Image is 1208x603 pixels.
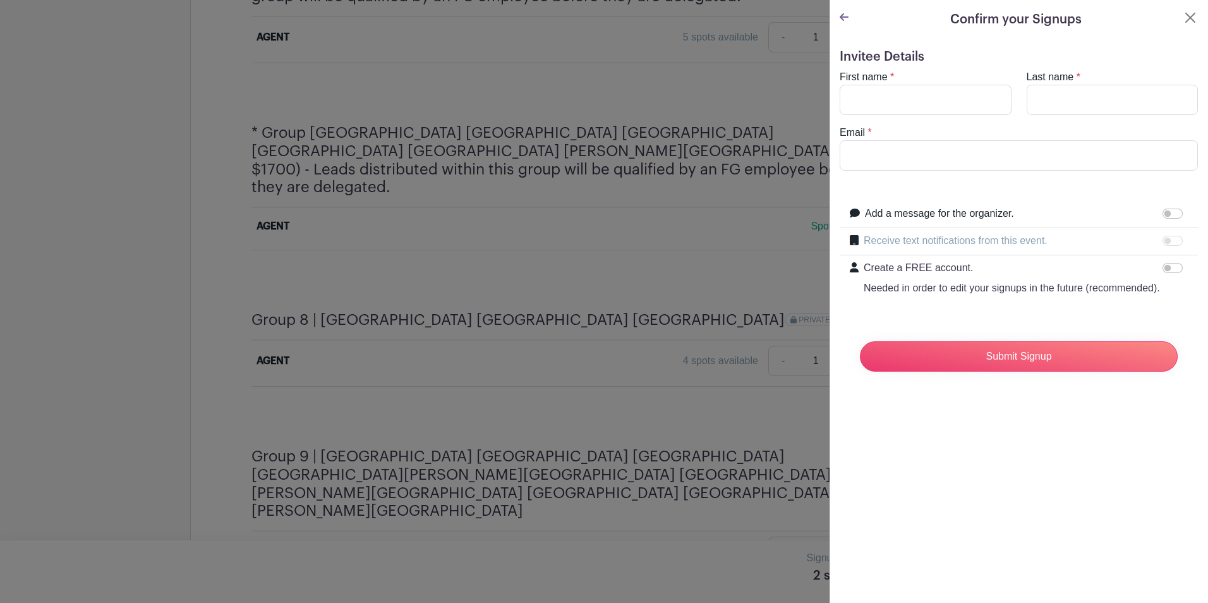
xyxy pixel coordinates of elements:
label: Add a message for the organizer. [865,206,1014,221]
label: First name [840,70,888,85]
label: Receive text notifications from this event. [864,233,1048,248]
input: Submit Signup [860,341,1178,372]
h5: Invitee Details [840,49,1198,64]
p: Needed in order to edit your signups in the future (recommended). [864,281,1160,296]
p: Create a FREE account. [864,260,1160,276]
button: Close [1183,10,1198,25]
h5: Confirm your Signups [950,10,1082,29]
label: Last name [1027,70,1074,85]
label: Email [840,125,865,140]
